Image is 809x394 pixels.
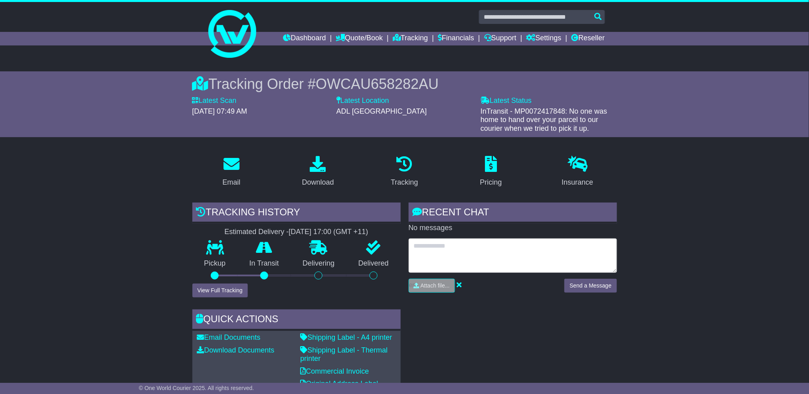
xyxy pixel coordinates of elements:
p: No messages [409,224,617,232]
a: Dashboard [283,32,326,45]
div: [DATE] 17:00 (GMT +11) [289,228,368,236]
div: Download [302,177,334,188]
a: Pricing [475,153,507,191]
button: Send a Message [564,279,617,293]
span: [DATE] 07:49 AM [192,107,247,115]
div: Insurance [562,177,593,188]
div: RECENT CHAT [409,203,617,224]
a: Reseller [571,32,605,45]
p: Pickup [192,259,238,268]
label: Latest Status [481,97,532,105]
div: Tracking Order # [192,75,617,93]
span: ADL [GEOGRAPHIC_DATA] [336,107,427,115]
div: Tracking history [192,203,401,224]
a: Settings [526,32,562,45]
div: Tracking [391,177,418,188]
a: Financials [438,32,474,45]
div: Email [222,177,240,188]
label: Latest Scan [192,97,237,105]
a: Tracking [393,32,428,45]
a: Tracking [386,153,423,191]
span: © One World Courier 2025. All rights reserved. [139,385,254,391]
a: Email Documents [197,333,261,341]
span: OWCAU658282AU [316,76,439,92]
a: Download Documents [197,346,275,354]
p: Delivering [291,259,347,268]
p: Delivered [346,259,401,268]
a: Insurance [557,153,599,191]
p: In Transit [237,259,291,268]
div: Quick Actions [192,309,401,331]
a: Shipping Label - Thermal printer [301,346,388,363]
a: Quote/Book [336,32,383,45]
a: Original Address Label [301,380,378,388]
button: View Full Tracking [192,284,248,297]
div: Pricing [480,177,502,188]
a: Shipping Label - A4 printer [301,333,392,341]
span: InTransit - MP0072417848: No one was home to hand over your parcel to our courier when we tried t... [481,107,607,132]
a: Email [217,153,245,191]
div: Estimated Delivery - [192,228,401,236]
a: Download [297,153,339,191]
label: Latest Location [336,97,389,105]
a: Support [484,32,516,45]
a: Commercial Invoice [301,367,369,375]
